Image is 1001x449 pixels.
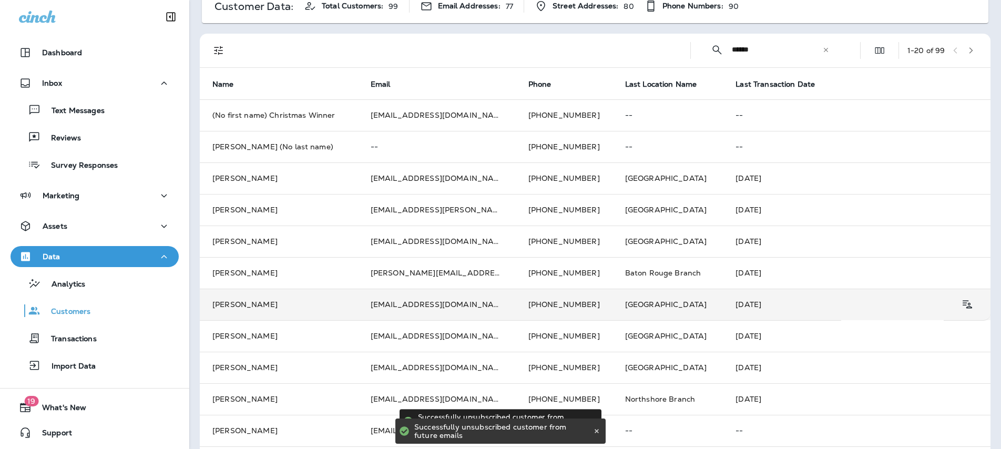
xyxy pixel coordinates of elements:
p: Text Messages [41,106,105,116]
button: Customers [11,300,179,322]
td: [DATE] [723,352,990,383]
span: Phone Numbers: [662,2,723,11]
p: Transactions [40,334,97,344]
span: Phone [528,79,565,89]
button: Support [11,422,179,443]
button: Marketing [11,185,179,206]
span: Last Location Name [625,80,697,89]
button: Inbox [11,73,179,94]
td: (No first name) Christmas Winner [200,99,358,131]
td: [DATE] [723,320,990,352]
span: 19 [24,396,38,406]
td: [PHONE_NUMBER] [516,383,612,415]
span: Email [371,79,404,89]
button: Import Data [11,354,179,376]
span: Last Transaction Date [736,79,829,89]
span: Last Transaction Date [736,80,815,89]
td: [PERSON_NAME] [200,383,358,415]
p: Assets [43,222,67,230]
p: -- [625,426,711,435]
p: Customers [40,307,90,317]
td: [PERSON_NAME] [200,320,358,352]
button: Transactions [11,327,179,349]
td: [PHONE_NUMBER] [516,99,612,131]
td: [EMAIL_ADDRESS][DOMAIN_NAME] [358,320,516,352]
td: [DATE] [723,162,990,194]
td: [PERSON_NAME] [200,162,358,194]
td: [PERSON_NAME] [200,226,358,257]
span: [GEOGRAPHIC_DATA] [625,363,707,372]
span: [GEOGRAPHIC_DATA] [625,205,707,215]
p: 90 [729,2,739,11]
span: Email Addresses: [438,2,500,11]
button: Collapse Search [707,39,728,60]
td: [EMAIL_ADDRESS][DOMAIN_NAME] [358,352,516,383]
p: Inbox [42,79,62,87]
td: [PHONE_NUMBER] [516,257,612,289]
button: Data [11,246,179,267]
span: Support [32,428,72,441]
td: [DATE] [723,226,990,257]
p: Dashboard [42,48,82,57]
td: [PHONE_NUMBER] [516,289,612,320]
td: [DATE] [723,194,990,226]
p: 80 [624,2,634,11]
button: 19What's New [11,397,179,418]
td: [DATE] [723,289,841,320]
td: [EMAIL_ADDRESS][DOMAIN_NAME] [358,226,516,257]
p: Survey Responses [40,161,118,171]
td: [PHONE_NUMBER] [516,320,612,352]
p: Reviews [40,134,81,144]
td: [PHONE_NUMBER] [516,352,612,383]
button: Filters [208,40,229,61]
p: -- [736,111,978,119]
span: Last Location Name [625,79,711,89]
td: [EMAIL_ADDRESS][PERSON_NAME][DOMAIN_NAME] [358,194,516,226]
td: [PERSON_NAME] [200,194,358,226]
span: Northshore Branch [625,394,695,404]
p: Data [43,252,60,261]
button: Survey Responses [11,154,179,176]
button: Dashboard [11,42,179,63]
span: Street Addresses: [553,2,618,11]
td: [PHONE_NUMBER] [516,226,612,257]
td: [PHONE_NUMBER] [516,162,612,194]
span: Phone [528,80,551,89]
span: Name [212,79,248,89]
td: [EMAIL_ADDRESS][DOMAIN_NAME] [358,162,516,194]
td: [PERSON_NAME] [200,289,358,320]
p: Marketing [43,191,79,200]
p: 99 [389,2,398,11]
p: -- [736,142,978,151]
td: [PERSON_NAME] [200,352,358,383]
span: Baton Rouge Branch [625,268,701,278]
td: [EMAIL_ADDRESS][DOMAIN_NAME] [358,415,516,446]
span: [GEOGRAPHIC_DATA] [625,331,707,341]
p: Import Data [41,362,96,372]
td: [PERSON_NAME] [200,257,358,289]
span: [GEOGRAPHIC_DATA] [625,174,707,183]
p: Analytics [41,280,85,290]
button: Collapse Sidebar [156,6,186,27]
span: Total Customers: [322,2,383,11]
td: [PERSON_NAME] (No last name) [200,131,358,162]
p: -- [371,142,503,151]
td: [EMAIL_ADDRESS][DOMAIN_NAME] [358,289,516,320]
span: Name [212,80,234,89]
span: Email [371,80,391,89]
span: [GEOGRAPHIC_DATA] [625,237,707,246]
p: -- [625,142,711,151]
p: Customer Data: [214,2,293,11]
td: [EMAIL_ADDRESS][DOMAIN_NAME] [358,99,516,131]
button: Edit Fields [869,40,890,61]
td: [PHONE_NUMBER] [516,194,612,226]
button: Text Messages [11,99,179,121]
span: What's New [32,403,86,416]
td: [EMAIL_ADDRESS][DOMAIN_NAME] [358,383,516,415]
p: 77 [506,2,513,11]
td: [PHONE_NUMBER] [516,131,612,162]
td: [PERSON_NAME][EMAIL_ADDRESS][PERSON_NAME][PERSON_NAME][DOMAIN_NAME] [358,257,516,289]
div: Successfully unsubscribed customer from future emails [414,419,591,444]
td: [PERSON_NAME] [200,415,358,446]
button: Assets [11,216,179,237]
